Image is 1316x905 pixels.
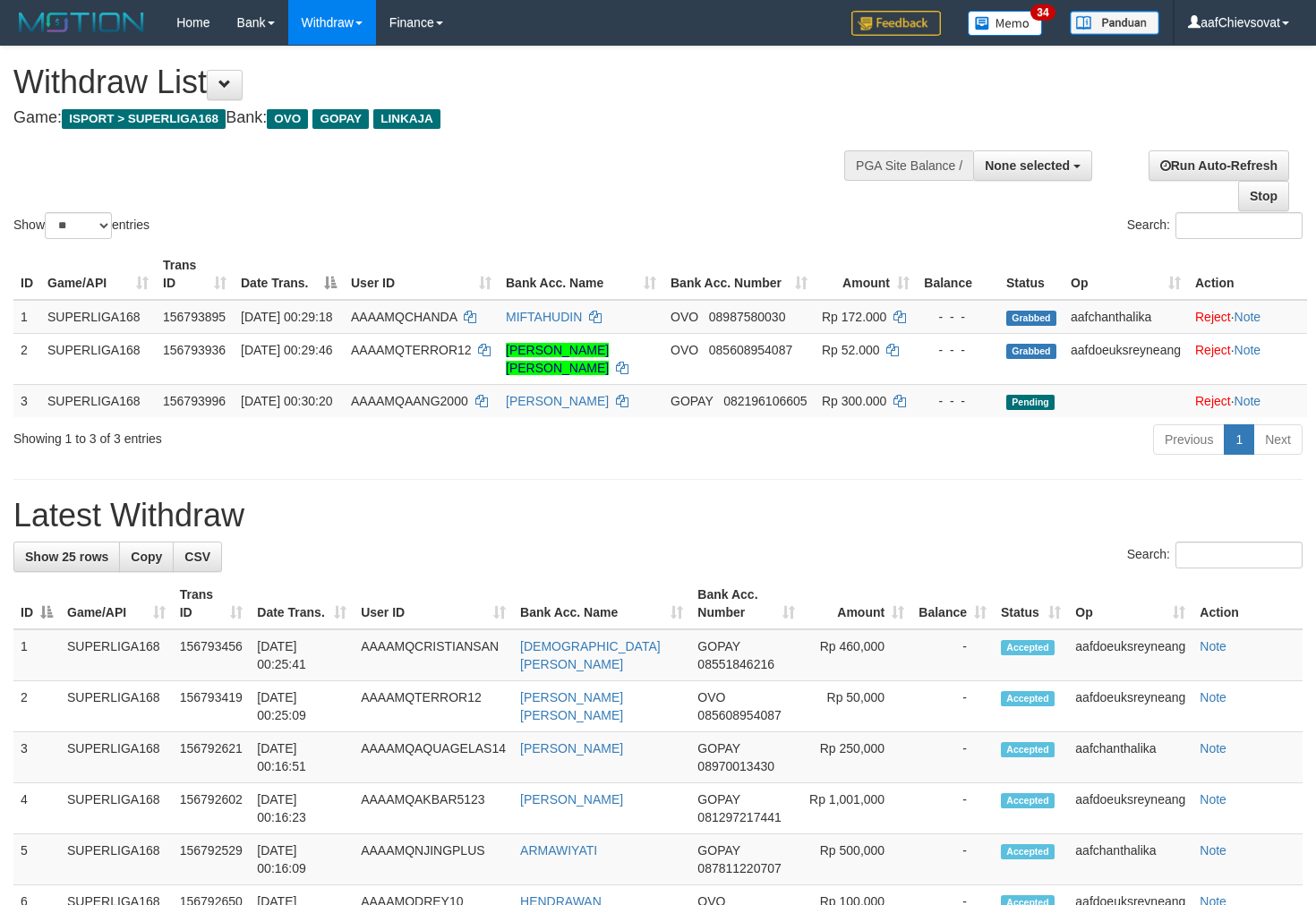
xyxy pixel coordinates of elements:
[851,11,941,36] img: Feedback.jpg
[13,423,535,448] div: Showing 1 to 3 of 3 entries
[354,578,513,629] th: User ID: activate to sort column ascending
[822,394,886,408] span: Rp 300.000
[344,249,499,300] th: User ID: activate to sort column ascending
[60,834,173,885] td: SUPERLIGA168
[13,834,60,885] td: 5
[173,834,251,885] td: 156792529
[1068,732,1192,783] td: aafchanthalika
[354,834,513,885] td: AAAAMQNJINGPLUS
[1006,311,1056,326] span: Grabbed
[40,249,156,300] th: Game/API: activate to sort column ascending
[1068,578,1192,629] th: Op: activate to sort column ascending
[173,542,222,572] a: CSV
[13,384,40,417] td: 3
[1200,843,1226,858] a: Note
[351,310,457,324] span: AAAAMQCHANDA
[1224,424,1254,455] a: 1
[173,732,251,783] td: 156792621
[697,639,739,653] span: GOPAY
[802,578,912,629] th: Amount: activate to sort column ascending
[1068,629,1192,681] td: aafdoeuksreyneang
[241,343,332,357] span: [DATE] 00:29:46
[45,212,112,239] select: Showentries
[250,783,354,834] td: [DATE] 00:16:23
[60,681,173,732] td: SUPERLIGA168
[709,343,792,357] span: Copy 085608954087 to clipboard
[924,392,992,410] div: - - -
[234,249,344,300] th: Date Trans.: activate to sort column descending
[13,629,60,681] td: 1
[671,343,698,357] span: OVO
[250,834,354,885] td: [DATE] 00:16:09
[1068,783,1192,834] td: aafdoeuksreyneang
[697,861,781,875] span: Copy 087811220707 to clipboard
[924,341,992,359] div: - - -
[62,109,226,129] span: ISPORT > SUPERLIGA168
[723,394,807,408] span: Copy 082196106605 to clipboard
[802,732,912,783] td: Rp 250,000
[822,343,880,357] span: Rp 52.000
[13,681,60,732] td: 2
[994,578,1068,629] th: Status: activate to sort column ascending
[999,249,1064,300] th: Status
[25,550,108,564] span: Show 25 rows
[13,109,859,127] h4: Game: Bank:
[697,759,774,773] span: Copy 08970013430 to clipboard
[354,732,513,783] td: AAAAMQAQUAGELAS14
[163,310,226,324] span: 156793895
[697,657,774,671] span: Copy 08551846216 to clipboard
[163,394,226,408] span: 156793996
[373,109,440,129] span: LINKAJA
[13,732,60,783] td: 3
[60,629,173,681] td: SUPERLIGA168
[13,498,1303,534] h1: Latest Withdraw
[506,343,609,375] a: [PERSON_NAME] [PERSON_NAME]
[1235,310,1261,324] a: Note
[184,550,210,564] span: CSV
[1195,343,1231,357] a: Reject
[1200,690,1226,704] a: Note
[173,783,251,834] td: 156792602
[844,150,973,181] div: PGA Site Balance /
[520,792,623,807] a: [PERSON_NAME]
[520,843,597,858] a: ARMAWIYATI
[173,578,251,629] th: Trans ID: activate to sort column ascending
[13,783,60,834] td: 4
[1195,394,1231,408] a: Reject
[1175,212,1303,239] input: Search:
[520,639,661,671] a: [DEMOGRAPHIC_DATA][PERSON_NAME]
[13,542,120,572] a: Show 25 rows
[1188,300,1307,334] td: ·
[1188,384,1307,417] td: ·
[513,578,690,629] th: Bank Acc. Name: activate to sort column ascending
[1192,578,1303,629] th: Action
[1070,11,1159,35] img: panduan.png
[354,783,513,834] td: AAAAMQAKBAR5123
[697,843,739,858] span: GOPAY
[351,343,472,357] span: AAAAMQTERROR12
[911,783,994,834] td: -
[924,308,992,326] div: - - -
[815,249,917,300] th: Amount: activate to sort column ascending
[1235,394,1261,408] a: Note
[1149,150,1289,181] a: Run Auto-Refresh
[1030,4,1055,21] span: 34
[1127,212,1303,239] label: Search:
[709,310,786,324] span: Copy 08987580030 to clipboard
[163,343,226,357] span: 156793936
[911,578,994,629] th: Balance: activate to sort column ascending
[697,792,739,807] span: GOPAY
[250,629,354,681] td: [DATE] 00:25:41
[1235,343,1261,357] a: Note
[1001,691,1055,706] span: Accepted
[173,629,251,681] td: 156793456
[13,64,859,100] h1: Withdraw List
[697,690,725,704] span: OVO
[250,578,354,629] th: Date Trans.: activate to sort column ascending
[1195,310,1231,324] a: Reject
[156,249,234,300] th: Trans ID: activate to sort column ascending
[241,310,332,324] span: [DATE] 00:29:18
[1006,395,1055,410] span: Pending
[40,333,156,384] td: SUPERLIGA168
[13,300,40,334] td: 1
